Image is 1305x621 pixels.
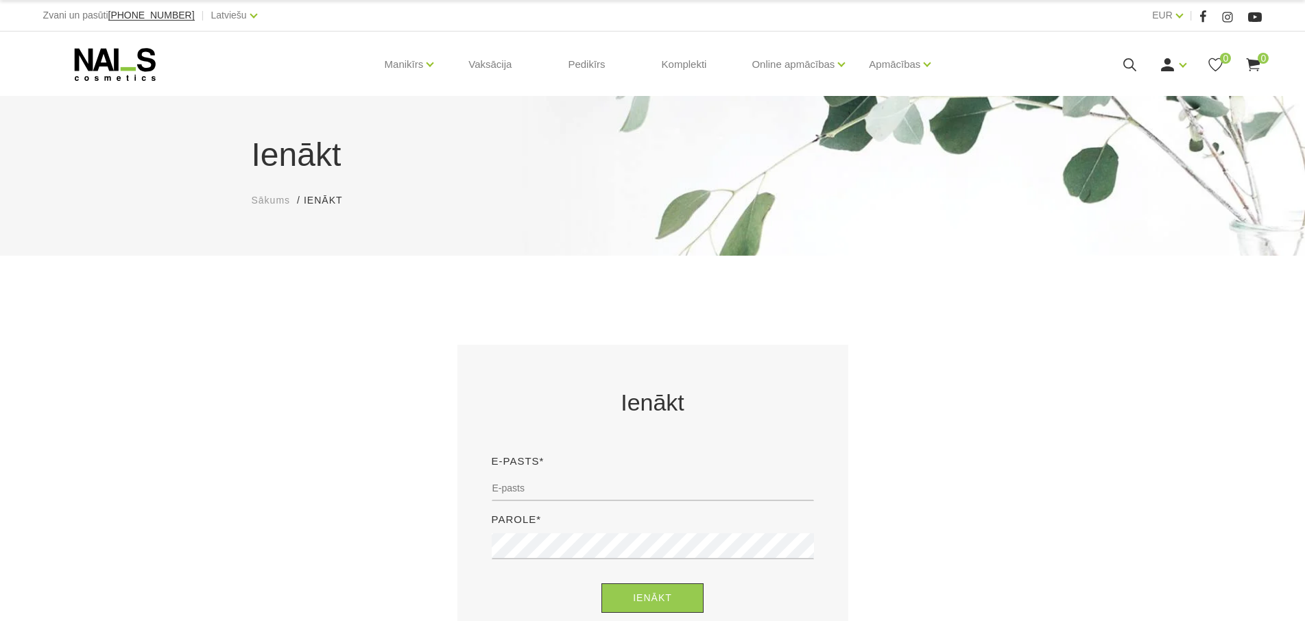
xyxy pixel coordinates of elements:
[385,37,424,92] a: Manikīrs
[651,32,718,97] a: Komplekti
[557,32,616,97] a: Pedikīrs
[211,7,246,23] a: Latviešu
[304,193,356,208] li: Ienākt
[869,37,920,92] a: Apmācības
[1220,53,1231,64] span: 0
[1207,56,1224,73] a: 0
[492,475,814,501] input: E-pasts
[492,511,542,528] label: Parole*
[492,453,544,470] label: E-pasts*
[252,193,291,208] a: Sākums
[252,195,291,206] span: Sākums
[108,10,195,21] a: [PHONE_NUMBER]
[1152,7,1173,23] a: EUR
[457,32,523,97] a: Vaksācija
[43,7,195,24] div: Zvani un pasūti
[202,7,204,24] span: |
[1245,56,1262,73] a: 0
[752,37,835,92] a: Online apmācības
[252,130,1054,180] h1: Ienākt
[492,386,814,419] h2: Ienākt
[1258,53,1269,64] span: 0
[1190,7,1193,24] span: |
[601,583,704,613] button: Ienākt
